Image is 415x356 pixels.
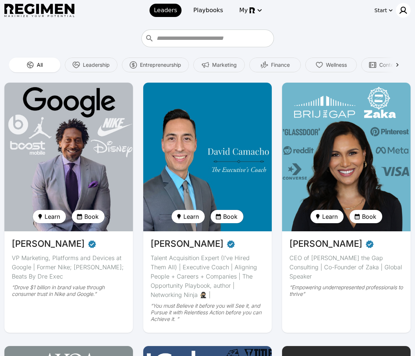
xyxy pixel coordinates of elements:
[305,58,357,72] button: Wellness
[189,4,228,17] a: Playbooks
[193,6,223,15] span: Playbooks
[235,4,265,17] button: My
[193,58,245,72] button: Marketing
[65,58,117,72] button: Leadership
[365,237,374,250] span: Verified partner - Devika Brij
[73,61,80,69] img: Leadership
[202,61,209,69] img: Marketing
[239,6,248,15] span: My
[316,61,323,69] img: Wellness
[261,61,268,69] img: Finance
[140,61,181,69] span: Entrepreneurship
[223,212,238,221] span: Book
[45,212,60,221] span: Learn
[84,212,99,221] span: Book
[349,210,382,223] button: Book
[289,253,403,281] div: CEO of [PERSON_NAME] the Gap Consulting | Co-Founder of Zaka | Global Speaker
[88,237,96,250] span: Verified partner - Daryl Butler
[150,4,182,17] a: Leaders
[172,210,205,223] button: Learn
[4,83,133,231] img: avatar of Daryl Butler
[362,212,376,221] span: Book
[143,83,272,231] img: avatar of David Camacho
[33,210,66,223] button: Learn
[151,253,264,300] div: Talent Acquisition Expert (I’ve Hired Them All) | Executive Coach | Aligning People + Careers + C...
[12,253,126,281] div: VP Marketing, Platforms and Devices at Google | Former Nike; [PERSON_NAME]; Beats By Dre Exec
[27,61,34,69] img: All
[322,212,338,221] span: Learn
[373,4,394,16] button: Start
[141,30,274,47] div: Who do you want to learn from?
[212,61,237,69] span: Marketing
[282,83,411,231] img: avatar of Devika Brij
[211,210,243,223] button: Book
[326,61,347,69] span: Wellness
[151,303,264,322] div: “You must Believe it before you will See it, and Pursue it with Relentless Action before you can ...
[289,284,403,297] div: “Empowering underrepresented professionals to thrive”
[83,61,110,69] span: Leadership
[310,210,344,223] button: Learn
[154,6,177,15] span: Leaders
[12,284,126,297] div: “Drove $1 billion in brand value through consumer trust in Nike and Google.”
[374,7,387,14] div: Start
[369,61,376,69] img: Content Creation
[4,4,74,17] img: Regimen logo
[183,212,199,221] span: Learn
[289,237,362,250] span: [PERSON_NAME]
[151,237,224,250] span: [PERSON_NAME]
[12,237,85,250] span: [PERSON_NAME]
[399,6,408,15] img: user icon
[226,237,235,250] span: Verified partner - David Camacho
[122,58,189,72] button: Entrepreneurship
[72,210,105,223] button: Book
[249,58,301,72] button: Finance
[130,61,137,69] img: Entrepreneurship
[271,61,290,69] span: Finance
[9,58,60,72] button: All
[37,61,43,69] span: All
